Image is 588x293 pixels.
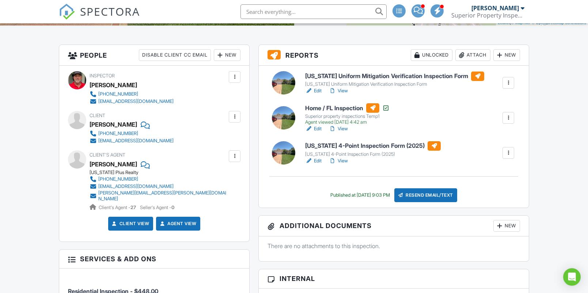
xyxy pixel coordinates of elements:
h3: Additional Documents [259,216,529,236]
a: [PERSON_NAME] [90,159,137,170]
span: Seller's Agent - [140,205,174,210]
strong: 27 [130,205,136,210]
img: The Best Home Inspection Software - Spectora [59,4,75,20]
div: [US_STATE] Uniform Mitigation Verification Inspection Form [305,81,484,87]
div: [EMAIL_ADDRESS][DOMAIN_NAME] [98,99,174,104]
h3: Services & Add ons [59,250,249,269]
div: [EMAIL_ADDRESS][DOMAIN_NAME] [98,138,174,144]
a: Edit [305,125,322,132]
input: Search everything... [240,4,387,19]
a: [EMAIL_ADDRESS][DOMAIN_NAME] [90,183,227,190]
span: Client's Agent - [99,205,137,210]
a: [EMAIL_ADDRESS][DOMAIN_NAME] [90,98,174,105]
span: Client [90,113,105,118]
div: [PHONE_NUMBER] [98,131,138,136]
a: View [329,157,348,165]
div: [PERSON_NAME] [90,80,137,90]
div: Superior property inspections Temp1 [305,113,390,119]
h3: Internal [259,269,529,288]
a: [PHONE_NUMBER] [90,176,227,183]
a: Agent View [159,220,196,227]
h3: Reports [259,45,529,66]
div: [PHONE_NUMBER] [98,176,138,182]
a: View [329,87,348,95]
div: [PERSON_NAME] [90,119,137,130]
a: [US_STATE] 4-Point Inspection Form (2025) [US_STATE] 4-Point Inspection Form (2025) [305,141,441,157]
div: Published at [DATE] 9:03 PM [330,192,390,198]
div: [US_STATE] 4-Point Inspection Form (2025) [305,151,441,157]
div: [PERSON_NAME] [471,4,519,12]
div: Agent viewed [DATE] 4:42 am [305,119,390,125]
a: View [329,125,348,132]
span: SPECTORA [80,4,140,19]
span: Inspector [90,73,115,78]
div: New [214,49,240,61]
a: [PHONE_NUMBER] [90,90,174,98]
a: [PHONE_NUMBER] [90,130,174,137]
a: Leaflet [498,20,510,25]
span: Client's Agent [90,152,125,158]
h6: Home / FL Inspection [305,103,390,113]
a: Edit [305,157,322,165]
a: © OpenStreetMap contributors [532,20,586,25]
div: [PERSON_NAME][EMAIL_ADDRESS][PERSON_NAME][DOMAIN_NAME] [98,190,227,202]
div: Unlocked [411,49,452,61]
h6: [US_STATE] Uniform Mitigation Verification Inspection Form [305,72,484,81]
div: Superior Property Inspections LLC [451,12,524,19]
a: Edit [305,87,322,95]
div: Resend Email/Text [394,188,457,202]
a: [US_STATE] Uniform Mitigation Verification Inspection Form [US_STATE] Uniform Mitigation Verifica... [305,72,484,88]
div: Disable Client CC Email [139,49,211,61]
div: [US_STATE] Plus Realty [90,170,233,176]
a: Home / FL Inspection Superior property inspections Temp1 Agent viewed [DATE] 4:42 am [305,103,390,125]
strong: 0 [171,205,174,210]
a: SPECTORA [59,10,140,25]
a: © MapTiler [511,20,531,25]
a: [PERSON_NAME][EMAIL_ADDRESS][PERSON_NAME][DOMAIN_NAME] [90,190,227,202]
h3: People [59,45,249,66]
div: Open Intercom Messenger [563,268,581,286]
a: [EMAIL_ADDRESS][DOMAIN_NAME] [90,137,174,144]
div: [EMAIL_ADDRESS][DOMAIN_NAME] [98,184,174,189]
div: [PHONE_NUMBER] [98,91,138,97]
h6: [US_STATE] 4-Point Inspection Form (2025) [305,141,441,151]
div: New [493,220,520,232]
a: Client View [111,220,149,227]
div: Attach [455,49,490,61]
p: There are no attachments to this inspection. [268,242,520,250]
div: New [493,49,520,61]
